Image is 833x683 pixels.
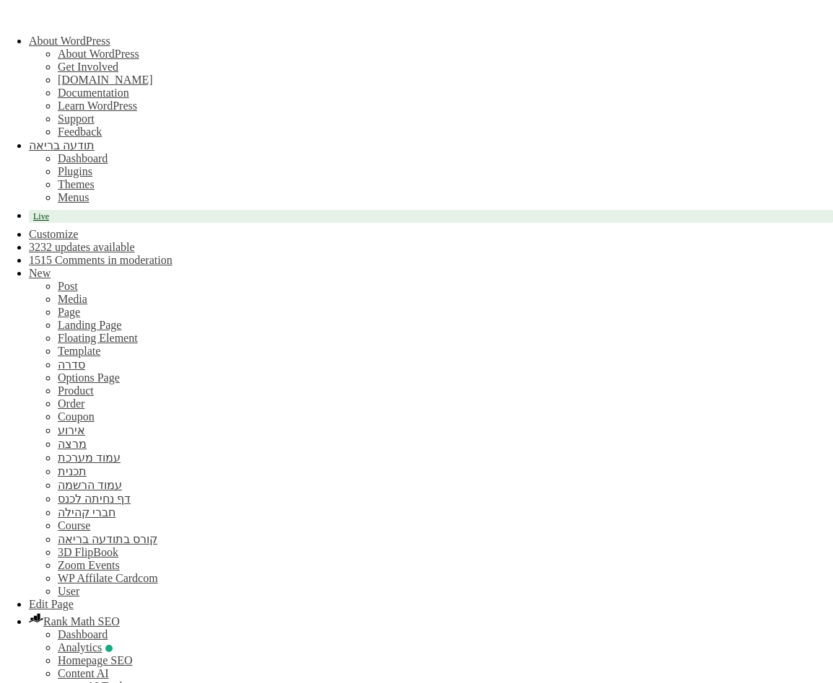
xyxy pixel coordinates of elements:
span: 15 Comments in moderation [40,254,173,266]
ul: About WordPress [29,74,833,138]
a: Edit Page [29,598,74,610]
a: Template [58,345,100,357]
a: Dashboard [58,152,108,164]
ul: About WordPress [29,48,833,74]
a: About WordPress [58,48,139,60]
a: User [58,585,79,597]
a: Landing Page [58,319,121,331]
a: Learn WordPress [58,100,137,112]
ul: תודעה בריאה [29,152,833,178]
a: Themes [58,178,95,190]
a: Content AI [58,667,109,679]
a: עמוד הרשמה [58,479,122,491]
span: 32 [29,241,40,253]
a: Coupon [58,410,95,423]
a: Documentation [58,87,129,99]
a: Customize [29,228,78,240]
a: סדרה [58,358,85,371]
a: Zoom Events [58,559,120,571]
span: New [29,267,51,279]
a: Live [29,210,833,223]
a: Review analytics and sitemaps [58,641,113,653]
a: Floating Element [58,332,138,344]
ul: New [29,280,833,598]
a: Post [58,280,78,292]
span: 15 [29,254,40,266]
a: אירוע [58,424,85,436]
span: 32 updates available [40,241,135,253]
a: Feedback [58,125,102,138]
a: Menus [58,191,90,203]
a: תכנית [58,465,87,477]
a: חברי קהילה [58,506,115,519]
a: Dashboard [58,628,108,640]
a: Get Involved [58,61,118,73]
a: Order [58,397,84,410]
span: About WordPress [29,35,110,47]
a: עמוד מערכת [58,451,121,464]
a: 3D FlipBook [58,546,118,558]
a: דף נחיתה לכנס [58,493,131,505]
a: Support [58,113,95,125]
a: מרצה [58,438,87,450]
a: Course [58,519,90,532]
a: תודעה בריאה [29,139,95,151]
a: Options Page [58,371,120,384]
a: Plugins [58,165,92,177]
a: WP Affilate Cardcom [58,572,158,584]
ul: תודעה בריאה [29,178,833,204]
a: Page [58,306,80,318]
a: Edit Homepage SEO Settings [58,654,133,666]
a: [DOMAIN_NAME] [58,74,153,86]
a: קורס בתודעה בריאה [58,533,157,545]
a: Product [58,384,94,397]
span: Rank Math SEO [43,615,120,627]
a: Rank Math Dashboard [29,615,120,627]
a: Media [58,293,87,305]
